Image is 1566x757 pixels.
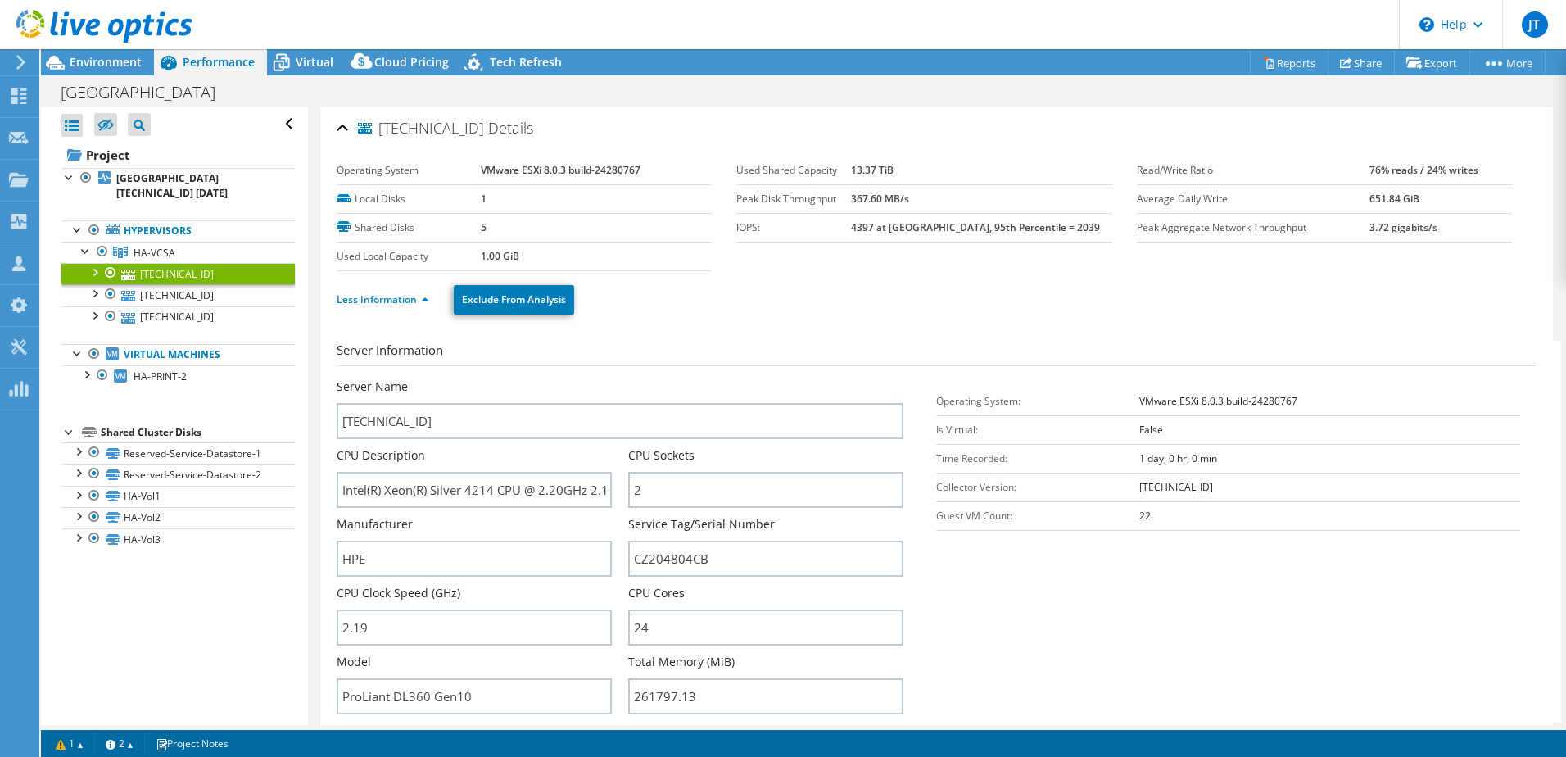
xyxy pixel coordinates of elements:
[936,473,1139,501] td: Collector Version:
[628,654,735,670] label: Total Memory (MiB)
[1469,50,1546,75] a: More
[44,733,95,754] a: 1
[1139,480,1213,494] b: [TECHNICAL_ID]
[61,242,295,263] a: HA-VCSA
[851,192,909,206] b: 367.60 MB/s
[337,585,460,601] label: CPU Clock Speed (GHz)
[337,378,408,395] label: Server Name
[374,54,449,70] span: Cloud Pricing
[53,84,241,102] h1: [GEOGRAPHIC_DATA]
[1522,11,1548,38] span: JT
[1369,220,1437,234] b: 3.72 gigabits/s
[481,220,487,234] b: 5
[1328,50,1395,75] a: Share
[296,54,333,70] span: Virtual
[851,220,1100,234] b: 4397 at [GEOGRAPHIC_DATA], 95th Percentile = 2039
[936,444,1139,473] td: Time Recorded:
[337,220,481,236] label: Shared Disks
[1139,509,1151,523] b: 22
[337,191,481,207] label: Local Disks
[183,54,255,70] span: Performance
[61,263,295,284] a: [TECHNICAL_ID]
[1139,451,1217,465] b: 1 day, 0 hr, 0 min
[481,249,519,263] b: 1.00 GiB
[1137,162,1369,179] label: Read/Write Ratio
[1139,423,1163,437] b: False
[94,733,145,754] a: 2
[1137,191,1369,207] label: Average Daily Write
[116,171,228,200] b: [GEOGRAPHIC_DATA] [TECHNICAL_ID] [DATE]
[1139,394,1297,408] b: VMware ESXi 8.0.3 build-24280767
[628,447,695,464] label: CPU Sockets
[1394,50,1470,75] a: Export
[936,387,1139,415] td: Operating System:
[1419,17,1434,32] svg: \n
[1137,220,1369,236] label: Peak Aggregate Network Throughput
[736,162,850,179] label: Used Shared Capacity
[851,163,894,177] b: 13.37 TiB
[61,284,295,306] a: [TECHNICAL_ID]
[337,654,371,670] label: Model
[134,369,187,383] span: HA-PRINT-2
[70,54,142,70] span: Environment
[1369,192,1419,206] b: 651.84 GiB
[481,192,487,206] b: 1
[337,248,481,265] label: Used Local Capacity
[61,168,295,204] a: [GEOGRAPHIC_DATA] [TECHNICAL_ID] [DATE]
[490,54,562,70] span: Tech Refresh
[61,442,295,464] a: Reserved-Service-Datastore-1
[936,501,1139,530] td: Guest VM Count:
[337,341,1537,366] h3: Server Information
[488,118,533,138] span: Details
[454,285,574,315] a: Exclude From Analysis
[61,306,295,328] a: [TECHNICAL_ID]
[936,415,1139,444] td: Is Virtual:
[61,142,295,168] a: Project
[61,486,295,507] a: HA-Vol1
[337,516,413,533] label: Manufacturer
[134,246,175,260] span: HA-VCSA
[628,585,685,601] label: CPU Cores
[358,120,484,137] span: [TECHNICAL_ID]
[1250,50,1328,75] a: Reports
[337,292,429,306] a: Less Information
[61,344,295,365] a: Virtual Machines
[61,507,295,528] a: HA-Vol2
[61,528,295,550] a: HA-Vol3
[61,464,295,485] a: Reserved-Service-Datastore-2
[481,163,640,177] b: VMware ESXi 8.0.3 build-24280767
[736,191,850,207] label: Peak Disk Throughput
[101,423,295,442] div: Shared Cluster Disks
[61,220,295,242] a: Hypervisors
[1369,163,1478,177] b: 76% reads / 24% writes
[736,220,850,236] label: IOPS:
[144,733,240,754] a: Project Notes
[337,447,425,464] label: CPU Description
[61,365,295,387] a: HA-PRINT-2
[337,162,481,179] label: Operating System
[628,516,775,533] label: Service Tag/Serial Number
